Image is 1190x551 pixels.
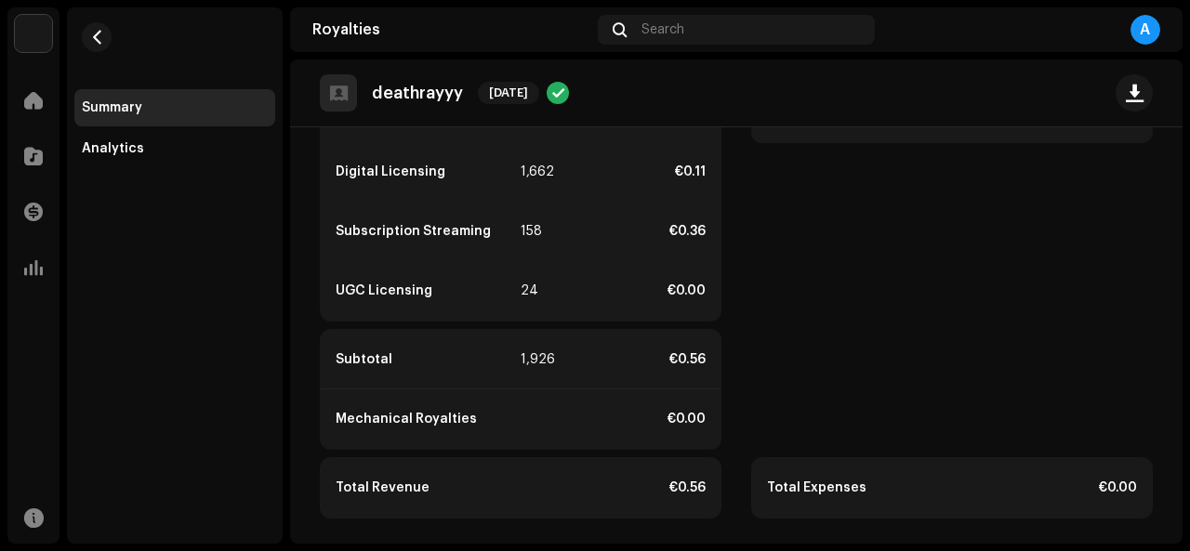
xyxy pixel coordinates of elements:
[767,480,950,495] div: Total Expenses
[561,224,706,239] div: €0.36
[82,100,142,115] div: Summary
[522,480,706,495] div: €0.56
[1130,15,1160,45] div: A
[74,130,275,167] re-m-nav-item: Analytics
[561,283,706,298] div: €0.00
[336,412,519,426] div: Mechanical Royalties
[15,15,52,52] img: 297a105e-aa6c-4183-9ff4-27133c00f2e2
[521,352,557,367] div: 1,926
[336,283,517,298] div: UGC Licensing
[641,22,684,37] span: Search
[478,82,539,104] span: [DATE]
[82,141,144,156] div: Analytics
[954,480,1137,495] div: €0.00
[336,480,519,495] div: Total Revenue
[372,84,463,103] p: deathrayyy
[336,224,517,239] div: Subscription Streaming
[561,352,706,367] div: €0.56
[74,89,275,126] re-m-nav-item: Summary
[522,412,706,426] div: €0.00
[336,352,517,367] div: Subtotal
[312,22,590,37] div: Royalties
[521,224,557,239] div: 158
[521,283,557,298] div: 24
